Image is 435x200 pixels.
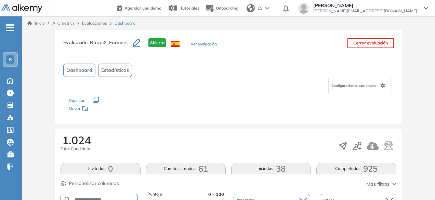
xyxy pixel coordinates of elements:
button: Onboarding [205,1,238,16]
span: Alkymetrics [52,21,75,26]
span: Onboarding [216,5,238,11]
a: Agendar una demo [117,3,161,12]
span: Abierta [148,38,166,47]
button: Personalizar columnas [61,180,119,187]
img: Logo [1,4,42,13]
button: Invitados0 [61,163,140,174]
span: 1.024 [62,135,91,146]
span: R [9,57,12,62]
span: Agendar una demo [124,5,161,11]
button: Cuentas creadas61 [146,163,226,174]
span: Duplicar [69,98,84,103]
i: - [6,27,14,28]
button: Dashboard [63,64,95,77]
span: Dashboard [66,67,92,74]
span: Personalizar columnas [69,180,119,187]
button: Más filtros [366,181,396,188]
span: Configuraciones opcionales [331,83,378,88]
span: Total Candidatos [61,146,92,152]
button: Completadas925 [316,163,396,174]
span: Puntaje [147,191,162,198]
span: [PERSON_NAME] [313,3,417,8]
a: Evaluaciones [82,21,107,26]
span: Estadísticas [101,67,129,74]
button: Iniciadas38 [231,163,311,174]
img: arrow [265,7,269,10]
span: Tutoriales [180,5,199,11]
div: Configuraciones opcionales [328,77,391,94]
span: 0 - 100 [208,191,224,198]
button: Ver evaluación [190,41,216,48]
span: Dashboard [115,20,135,26]
img: ESP [171,41,180,47]
span: Más filtros [366,181,390,188]
span: : RappiX_Farmers [88,39,128,45]
button: Cerrar evaluación [347,38,394,48]
img: world [247,4,255,12]
span: [PERSON_NAME][EMAIL_ADDRESS][DOMAIN_NAME] [313,8,417,14]
div: Mover [69,103,137,116]
h3: Evaluación [63,38,133,53]
span: ES [258,5,263,11]
button: Estadísticas [98,64,132,77]
a: Inicio [27,20,45,26]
